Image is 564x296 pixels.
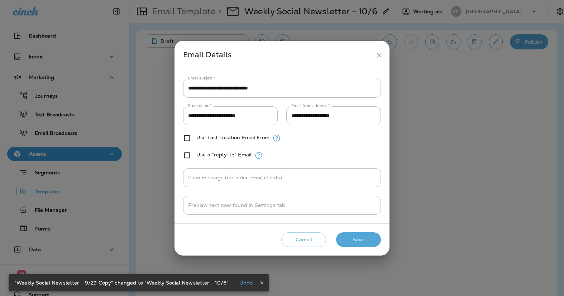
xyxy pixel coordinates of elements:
[14,276,229,289] div: "Weekly Social Newsletter - 9/29 Copy" changed to "Weekly Social Newsletter - 10/6"
[291,103,330,108] label: Email from address
[183,49,373,62] div: Email Details
[281,232,326,247] button: Cancel
[196,135,269,140] label: Use Last Location Email From
[373,49,386,62] button: close
[188,103,212,108] label: From name
[239,280,253,286] p: Undo
[188,76,215,81] label: Email subject
[196,152,252,157] label: Use a "reply-to" Email
[336,232,381,247] button: Save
